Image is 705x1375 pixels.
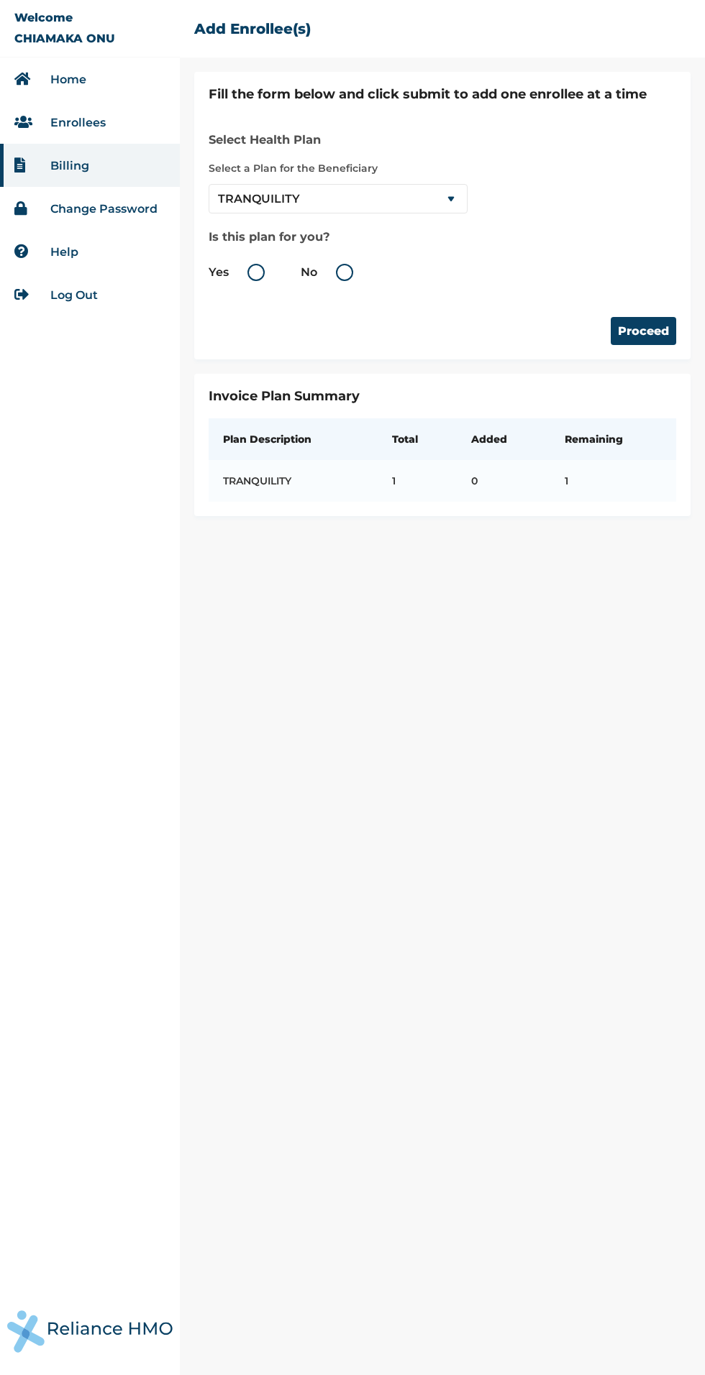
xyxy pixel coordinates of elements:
[50,202,158,216] a: Change Password
[550,460,676,502] td: 1
[209,131,468,177] label: Select a Plan for the Beneficiary
[209,388,676,404] h2: Invoice Plan Summary
[50,159,89,173] a: Billing
[50,245,78,259] a: Help
[457,418,550,460] th: Added
[194,20,311,37] h2: Add Enrollee(s)
[7,1310,173,1353] img: RelianceHMO's Logo
[14,11,73,24] p: Welcome
[301,264,360,281] label: No
[209,228,468,245] h3: Is this plan for you?
[209,131,468,148] h3: Select Health Plan
[209,460,378,502] td: TRANQUILITY
[611,317,676,345] button: Proceed
[50,288,98,302] a: Log Out
[14,32,115,45] p: CHIAMAKA ONU
[209,264,272,281] label: Yes
[209,418,378,460] th: Plan Description
[50,116,106,129] a: Enrollees
[550,418,676,460] th: Remaining
[50,73,86,86] a: Home
[378,460,457,502] td: 1
[378,418,457,460] th: Total
[209,86,676,102] h2: Fill the form below and click submit to add one enrollee at a time
[457,460,550,502] td: 0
